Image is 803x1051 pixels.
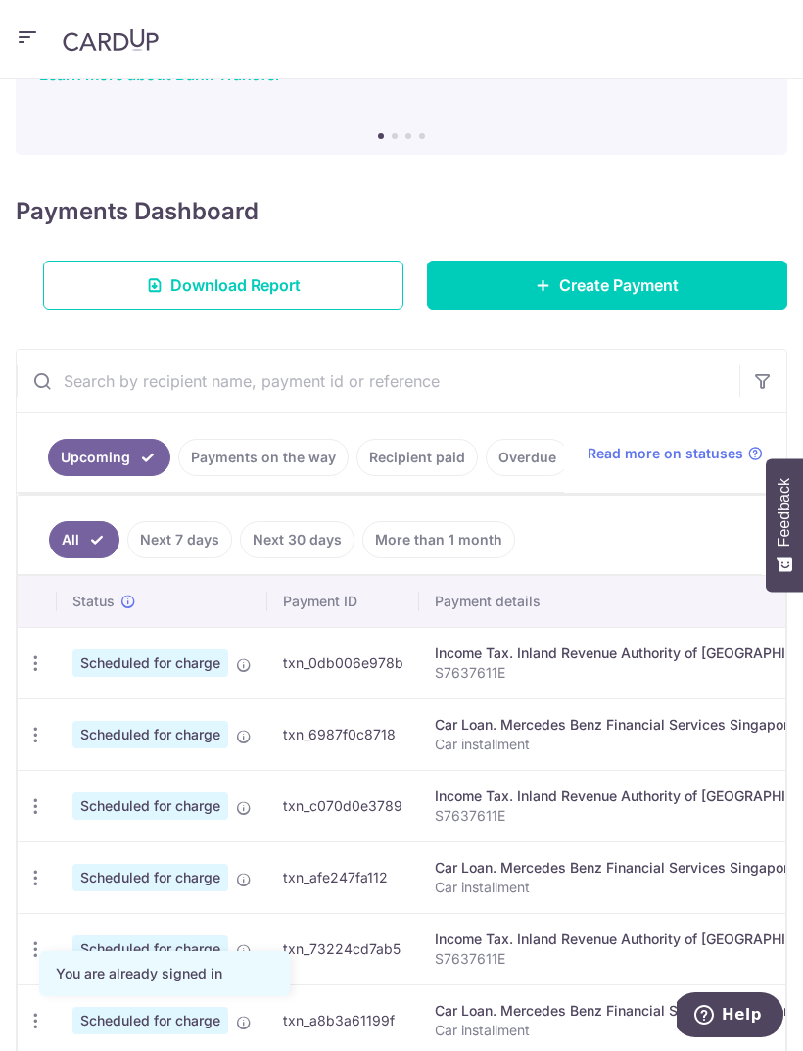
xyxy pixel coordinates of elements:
a: Read more on statuses [588,444,763,463]
td: txn_c070d0e3789 [267,770,419,841]
a: Next 30 days [240,521,354,558]
span: Scheduled for charge [72,935,228,963]
a: Recipient paid [356,439,478,476]
span: Scheduled for charge [72,864,228,891]
a: Download Report [43,261,403,310]
button: Feedback - Show survey [766,458,803,592]
input: Search by recipient name, payment id or reference [17,350,739,412]
span: Scheduled for charge [72,792,228,820]
a: More than 1 month [362,521,515,558]
span: Status [72,592,115,611]
iframe: Opens a widget where you can find more information [677,992,783,1041]
a: Payments on the way [178,439,349,476]
span: Read more on statuses [588,444,743,463]
a: All [49,521,119,558]
div: You are already signed in [56,964,273,983]
td: txn_73224cd7ab5 [267,913,419,984]
span: Scheduled for charge [72,649,228,677]
a: Upcoming [48,439,170,476]
img: CardUp [63,28,159,52]
td: txn_afe247fa112 [267,841,419,913]
span: Create Payment [559,273,679,297]
th: Payment ID [267,576,419,627]
span: Scheduled for charge [72,1007,228,1034]
span: Download Report [170,273,301,297]
span: Scheduled for charge [72,721,228,748]
a: Overdue [486,439,569,476]
td: txn_0db006e978b [267,627,419,698]
span: Feedback [776,478,793,547]
td: txn_6987f0c8718 [267,698,419,770]
a: Create Payment [427,261,787,310]
a: Next 7 days [127,521,232,558]
h4: Payments Dashboard [16,194,259,229]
